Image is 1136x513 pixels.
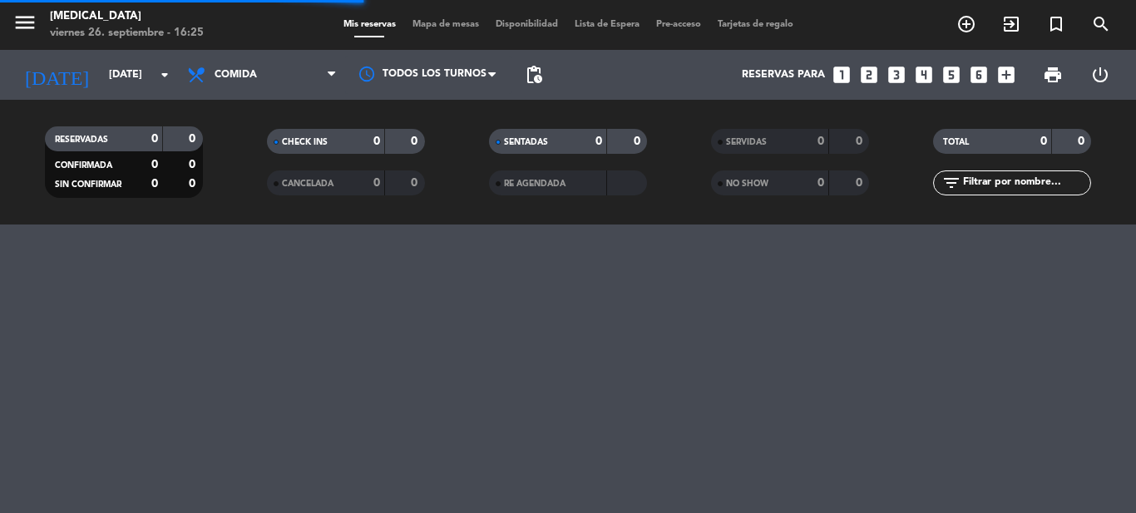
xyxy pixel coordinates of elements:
input: Filtrar por nombre... [961,174,1090,192]
i: search [1091,14,1111,34]
span: WALK IN [989,10,1034,38]
strong: 0 [151,178,158,190]
i: looks_3 [886,64,907,86]
i: menu [12,10,37,35]
strong: 0 [634,136,644,147]
strong: 0 [151,159,158,170]
strong: 0 [817,136,824,147]
i: [DATE] [12,57,101,93]
span: CONFIRMADA [55,161,112,170]
strong: 0 [411,136,421,147]
i: looks_5 [941,64,962,86]
div: LOG OUT [1076,50,1124,100]
span: NO SHOW [726,180,768,188]
i: filter_list [941,173,961,193]
div: viernes 26. septiembre - 16:25 [50,25,204,42]
span: Comida [215,69,257,81]
span: RESERVADAS [55,136,108,144]
span: Disponibilidad [487,20,566,29]
span: SIN CONFIRMAR [55,180,121,189]
span: Mis reservas [335,20,404,29]
span: Mapa de mesas [404,20,487,29]
strong: 0 [1040,136,1047,147]
strong: 0 [817,177,824,189]
span: SENTADAS [504,138,548,146]
i: looks_one [831,64,852,86]
i: looks_6 [968,64,990,86]
i: turned_in_not [1046,14,1066,34]
strong: 0 [189,178,199,190]
strong: 0 [1078,136,1088,147]
i: power_settings_new [1090,65,1110,85]
span: Tarjetas de regalo [709,20,802,29]
strong: 0 [373,177,380,189]
span: print [1043,65,1063,85]
strong: 0 [189,133,199,145]
span: Reserva especial [1034,10,1079,38]
i: add_circle_outline [956,14,976,34]
span: Pre-acceso [648,20,709,29]
span: Reservas para [742,69,825,81]
div: [MEDICAL_DATA] [50,8,204,25]
span: CHECK INS [282,138,328,146]
button: menu [12,10,37,41]
strong: 0 [856,136,866,147]
strong: 0 [189,159,199,170]
span: CANCELADA [282,180,333,188]
span: RESERVAR MESA [944,10,989,38]
i: looks_two [858,64,880,86]
span: pending_actions [524,65,544,85]
strong: 0 [595,136,602,147]
i: looks_4 [913,64,935,86]
span: Lista de Espera [566,20,648,29]
span: TOTAL [943,138,969,146]
span: RE AGENDADA [504,180,566,188]
strong: 0 [151,133,158,145]
span: BUSCAR [1079,10,1124,38]
i: exit_to_app [1001,14,1021,34]
strong: 0 [856,177,866,189]
strong: 0 [373,136,380,147]
i: add_box [995,64,1017,86]
span: SERVIDAS [726,138,767,146]
strong: 0 [411,177,421,189]
i: arrow_drop_down [155,65,175,85]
